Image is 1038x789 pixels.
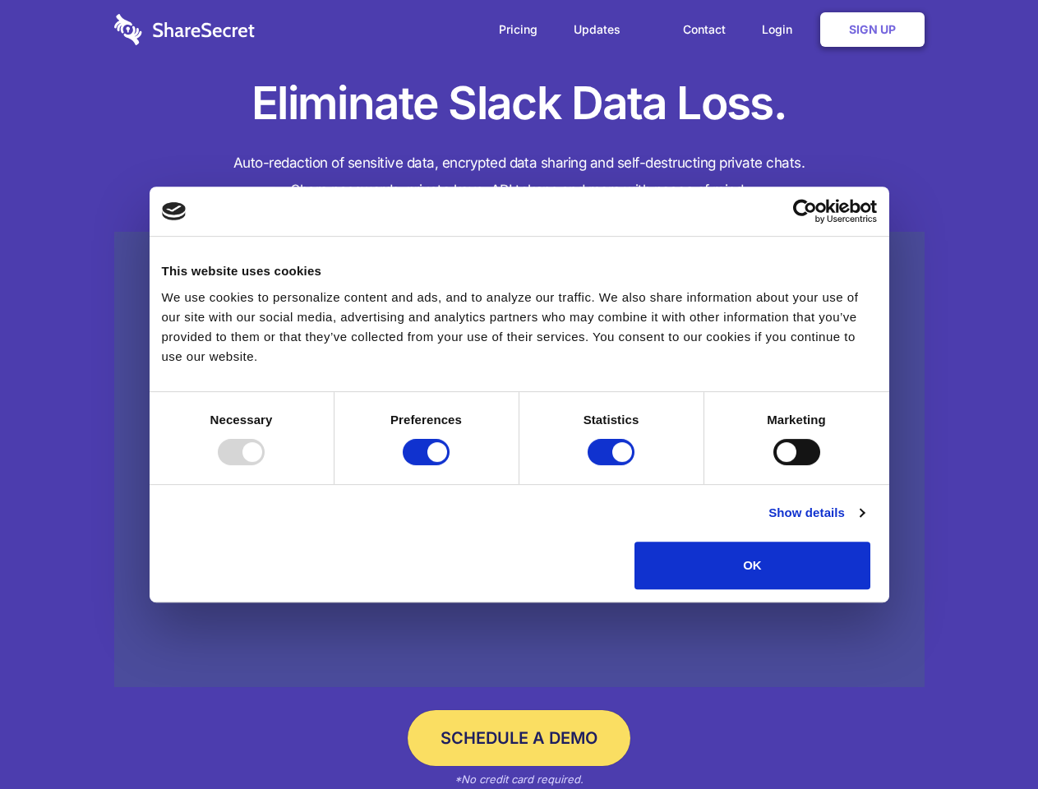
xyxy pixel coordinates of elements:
a: Pricing [482,4,554,55]
h1: Eliminate Slack Data Loss. [114,74,925,133]
a: Schedule a Demo [408,710,630,766]
a: Sign Up [820,12,925,47]
em: *No credit card required. [454,773,584,786]
strong: Statistics [584,413,639,427]
strong: Preferences [390,413,462,427]
div: We use cookies to personalize content and ads, and to analyze our traffic. We also share informat... [162,288,877,367]
a: Login [745,4,817,55]
h4: Auto-redaction of sensitive data, encrypted data sharing and self-destructing private chats. Shar... [114,150,925,204]
a: Wistia video thumbnail [114,232,925,688]
a: Contact [667,4,742,55]
a: Usercentrics Cookiebot - opens in a new window [733,199,877,224]
img: logo [162,202,187,220]
a: Show details [768,503,864,523]
strong: Necessary [210,413,273,427]
img: logo-wordmark-white-trans-d4663122ce5f474addd5e946df7df03e33cb6a1c49d2221995e7729f52c070b2.svg [114,14,255,45]
button: OK [634,542,870,589]
strong: Marketing [767,413,826,427]
div: This website uses cookies [162,261,877,281]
